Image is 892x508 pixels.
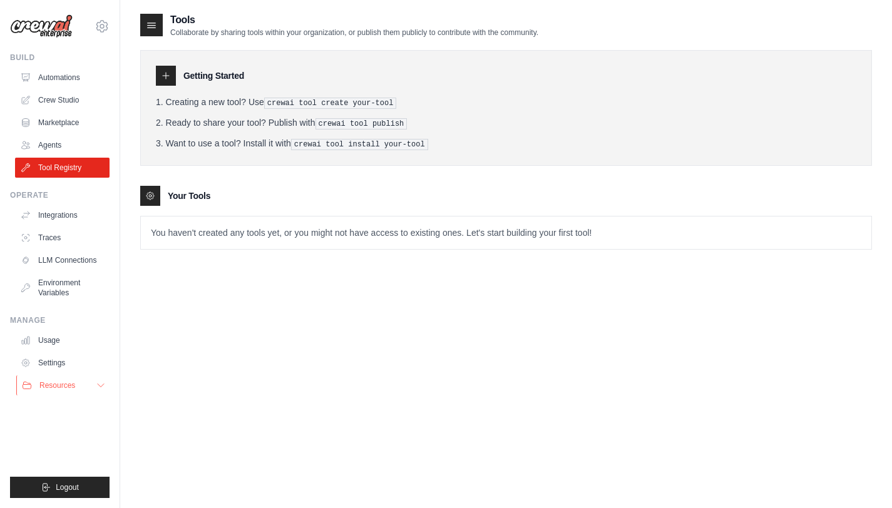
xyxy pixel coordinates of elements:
pre: crewai tool create your-tool [264,98,397,109]
a: Environment Variables [15,273,110,303]
div: Operate [10,190,110,200]
a: Marketplace [15,113,110,133]
h2: Tools [170,13,538,28]
a: Traces [15,228,110,248]
h3: Getting Started [183,69,244,82]
li: Ready to share your tool? Publish with [156,116,856,130]
div: Manage [10,315,110,325]
a: Agents [15,135,110,155]
pre: crewai tool publish [315,118,408,130]
p: Collaborate by sharing tools within your organization, or publish them publicly to contribute wit... [170,28,538,38]
a: LLM Connections [15,250,110,270]
a: Tool Registry [15,158,110,178]
p: You haven't created any tools yet, or you might not have access to existing ones. Let's start bui... [141,216,871,249]
img: Logo [10,14,73,38]
h3: Your Tools [168,190,210,202]
span: Logout [56,482,79,492]
a: Usage [15,330,110,350]
a: Settings [15,353,110,373]
li: Creating a new tool? Use [156,96,856,109]
span: Resources [39,380,75,390]
a: Integrations [15,205,110,225]
a: Automations [15,68,110,88]
button: Logout [10,477,110,498]
div: Build [10,53,110,63]
li: Want to use a tool? Install it with [156,137,856,150]
a: Crew Studio [15,90,110,110]
pre: crewai tool install your-tool [291,139,428,150]
button: Resources [16,375,111,395]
